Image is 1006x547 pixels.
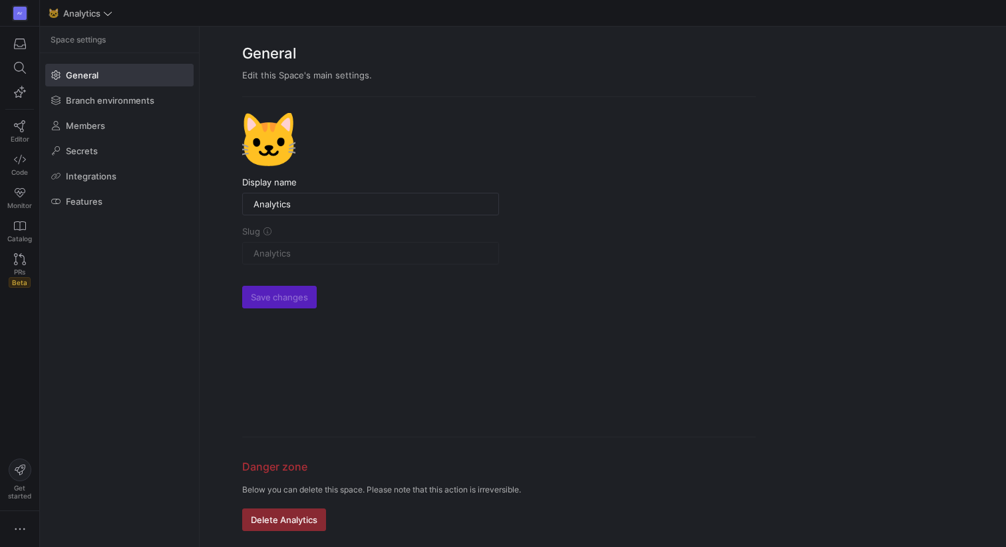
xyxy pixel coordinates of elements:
a: PRsBeta [5,248,34,293]
a: General [45,64,194,86]
span: 🐱 [49,9,58,18]
span: Monitor [7,201,32,209]
a: AV [5,2,34,25]
span: Catalog [7,235,32,243]
a: Editor [5,115,34,148]
h2: General [242,43,756,64]
button: Getstarted [5,453,34,505]
a: Branch environments [45,89,194,112]
span: Code [11,168,28,176]
a: Integrations [45,165,194,187]
span: General [66,70,98,80]
a: Catalog [5,215,34,248]
span: Slug [242,226,260,237]
span: Get started [8,484,31,500]
span: Secrets [66,146,98,156]
span: Space settings [51,35,106,45]
a: Members [45,114,194,137]
span: Branch environments [66,95,154,106]
a: Features [45,190,194,213]
h3: Danger zone [242,459,756,475]
span: Delete Analytics [251,514,317,525]
a: Secrets [45,140,194,162]
p: Below you can delete this space. Please note that this action is irreversible. [242,485,756,494]
span: Display name [242,177,297,187]
span: Editor [11,135,29,143]
span: Analytics [63,8,100,19]
div: Edit this Space's main settings. [242,70,756,80]
span: Members [66,120,105,131]
div: AV [13,7,27,20]
a: Code [5,148,34,181]
span: Features [66,196,102,207]
span: Integrations [66,171,116,181]
button: 🐱Analytics [45,5,116,22]
span: Beta [9,277,31,288]
span: PRs [14,268,25,276]
a: Monitor [5,181,34,215]
button: Delete Analytics [242,508,326,531]
span: 🐱 [242,113,295,166]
